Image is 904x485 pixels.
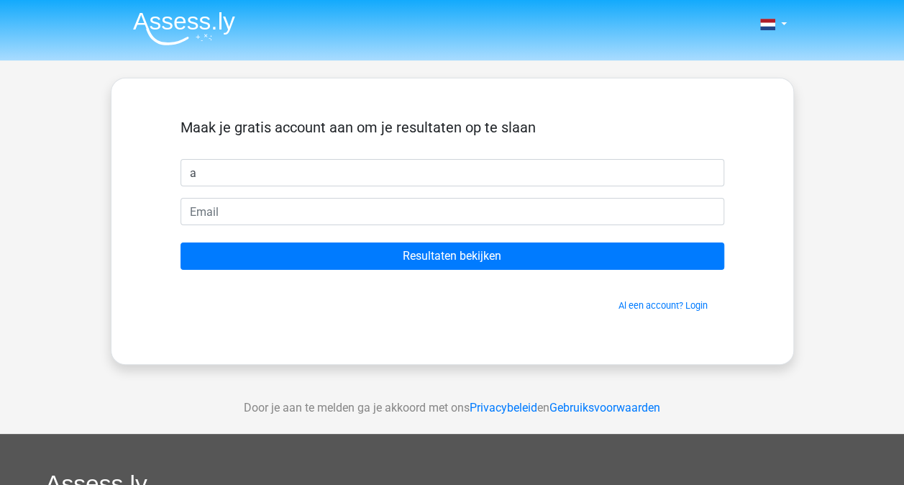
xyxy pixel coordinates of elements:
img: Assessly [133,12,235,45]
a: Gebruiksvoorwaarden [549,401,660,414]
h5: Maak je gratis account aan om je resultaten op te slaan [181,119,724,136]
input: Email [181,198,724,225]
a: Privacybeleid [470,401,537,414]
input: Voornaam [181,159,724,186]
input: Resultaten bekijken [181,242,724,270]
a: Al een account? Login [618,300,708,311]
